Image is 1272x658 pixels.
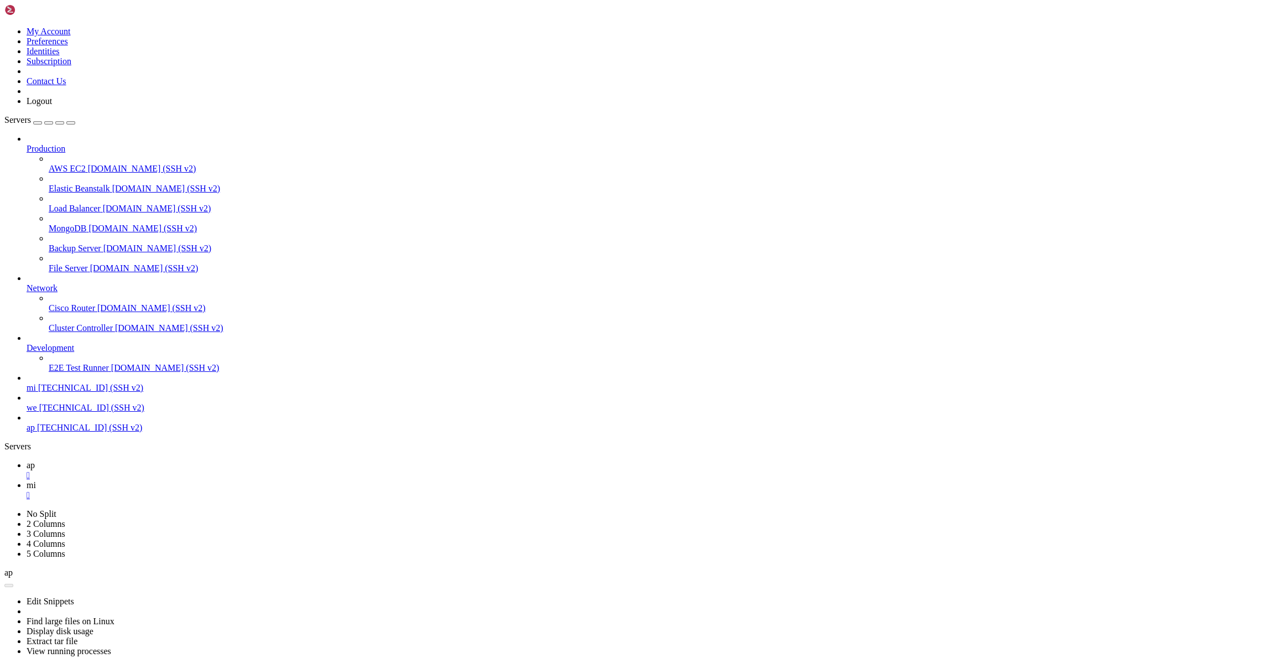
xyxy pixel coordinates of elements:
x-row: * Documentation: [URL][DOMAIN_NAME] [4,23,1129,32]
li: Network [27,273,1268,333]
span: [DOMAIN_NAME] (SSH v2) [111,363,220,372]
a: 2 Columns [27,519,65,529]
span: Backup Server [49,243,101,253]
x-row: System load: 0.11 Processes: 110 [4,79,1129,88]
span: [TECHNICAL_ID] (SSH v2) [37,423,142,432]
x-row: Enable ESM Apps to receive additional future security updates. [4,226,1129,236]
span: AWS EC2 [49,164,86,173]
span: Production [27,144,65,153]
span: ap [27,423,35,432]
li: Production [27,134,1268,273]
a: My Account [27,27,71,36]
a: Contact Us [27,76,66,86]
x-row: Welcome to Ubuntu 24.04.1 LTS (GNU/Linux 6.8.0-48-generic x86_64) [4,4,1129,14]
x-row: * Management: [URL][DOMAIN_NAME] [4,32,1129,42]
a: No Split [27,509,56,519]
span: Network [27,283,58,293]
a: 3 Columns [27,529,65,538]
span: Cluster Controller [49,323,113,333]
a: Extract tar file [27,636,77,646]
a: 5 Columns [27,549,65,558]
span: [DOMAIN_NAME] (SSH v2) [90,263,199,273]
li: Load Balancer [DOMAIN_NAME] (SSH v2) [49,194,1268,214]
span: Load Balancer [49,204,101,213]
x-row: Swap usage: 48% IPv6 address for ens3: [TECHNICAL_ID] [4,106,1129,116]
x-row: The list of available updates is more than a week old. [4,263,1129,272]
div: (21, 32) [103,300,107,309]
span: Cisco Router [49,303,95,313]
span: [DOMAIN_NAME] (SSH v2) [115,323,223,333]
x-row: 207 updates can be applied immediately. [4,189,1129,199]
a: AWS EC2 [DOMAIN_NAME] (SSH v2) [49,164,1268,174]
span: ap [4,568,13,577]
a: 4 Columns [27,539,65,548]
a: Identities [27,46,60,56]
a:  [27,470,1268,480]
a: we [TECHNICAL_ID] (SSH v2) [27,403,1268,413]
a: Servers [4,115,75,125]
span: we [27,403,37,412]
span: [TECHNICAL_ID] (SSH v2) [38,383,143,392]
span: [DOMAIN_NAME] (SSH v2) [88,224,197,233]
li: MongoDB [DOMAIN_NAME] (SSH v2) [49,214,1268,234]
a: E2E Test Runner [DOMAIN_NAME] (SSH v2) [49,363,1268,373]
li: E2E Test Runner [DOMAIN_NAME] (SSH v2) [49,353,1268,373]
a: Subscription [27,56,71,66]
a: Load Balancer [DOMAIN_NAME] (SSH v2) [49,204,1268,214]
a: Display disk usage [27,626,93,636]
span: mi [27,383,36,392]
a: MongoDB [DOMAIN_NAME] (SSH v2) [49,224,1268,234]
a:  [27,490,1268,500]
x-row: System information as of [DATE] [4,60,1129,69]
span: E2E Test Runner [49,363,109,372]
x-row: To see these additional updates run: apt list --upgradable [4,208,1129,217]
x-row: * Strictly confined Kubernetes makes edge and IoT secure. Learn how MicroK8s [4,125,1129,134]
a: Edit Snippets [27,597,74,606]
span: [TECHNICAL_ID] (SSH v2) [39,403,144,412]
a: Logout [27,96,52,106]
span: Elastic Beanstalk [49,184,110,193]
li: AWS EC2 [DOMAIN_NAME] (SSH v2) [49,154,1268,174]
a: ap [TECHNICAL_ID] (SSH v2) [27,423,1268,433]
span: mi [27,480,36,490]
span: [DOMAIN_NAME] (SSH v2) [97,303,206,313]
a: Preferences [27,37,68,46]
span: [DOMAIN_NAME] (SSH v2) [88,164,196,173]
li: Cisco Router [DOMAIN_NAME] (SSH v2) [49,293,1268,313]
x-row: Last login: [DATE] from [TECHNICAL_ID] [4,291,1129,300]
x-row: To check for new updates run: sudo apt update [4,272,1129,282]
li: Elastic Beanstalk [DOMAIN_NAME] (SSH v2) [49,174,1268,194]
a: mi [27,480,1268,500]
span: MongoDB [49,224,86,233]
x-row: 113 of these updates are standard security updates. [4,198,1129,208]
a: View running processes [27,646,111,656]
div: (0, 1) [4,14,9,23]
li: ap [TECHNICAL_ID] (SSH v2) [27,413,1268,433]
img: Shellngn [4,4,68,15]
div: Servers [4,442,1268,452]
x-row: [URL][DOMAIN_NAME] [4,152,1129,162]
a: Backup Server [DOMAIN_NAME] (SSH v2) [49,243,1268,253]
a: Network [27,283,1268,293]
x-row: Expanded Security Maintenance for Applications is not enabled. [4,170,1129,180]
a: ap [27,460,1268,480]
li: Backup Server [DOMAIN_NAME] (SSH v2) [49,234,1268,253]
a: Development [27,343,1268,353]
x-row: root@bizarresmash:~# [4,300,1129,309]
a: Production [27,144,1268,154]
x-row: * Support: [URL][DOMAIN_NAME] [4,42,1129,51]
a: Cisco Router [DOMAIN_NAME] (SSH v2) [49,303,1268,313]
a: File Server [DOMAIN_NAME] (SSH v2) [49,263,1268,273]
a: mi [TECHNICAL_ID] (SSH v2) [27,383,1268,393]
a: Cluster Controller [DOMAIN_NAME] (SSH v2) [49,323,1268,333]
a: Elastic Beanstalk [DOMAIN_NAME] (SSH v2) [49,184,1268,194]
x-row: Usage of /: 48.6% of 29.44GB Users logged in: 1 [4,87,1129,97]
span: [DOMAIN_NAME] (SSH v2) [112,184,221,193]
x-row: just raised the bar for easy, resilient and secure K8s cluster deployment. [4,134,1129,143]
span: ap [27,460,35,470]
span: [DOMAIN_NAME] (SSH v2) [103,204,211,213]
li: Cluster Controller [DOMAIN_NAME] (SSH v2) [49,313,1268,333]
span: Servers [4,115,31,125]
